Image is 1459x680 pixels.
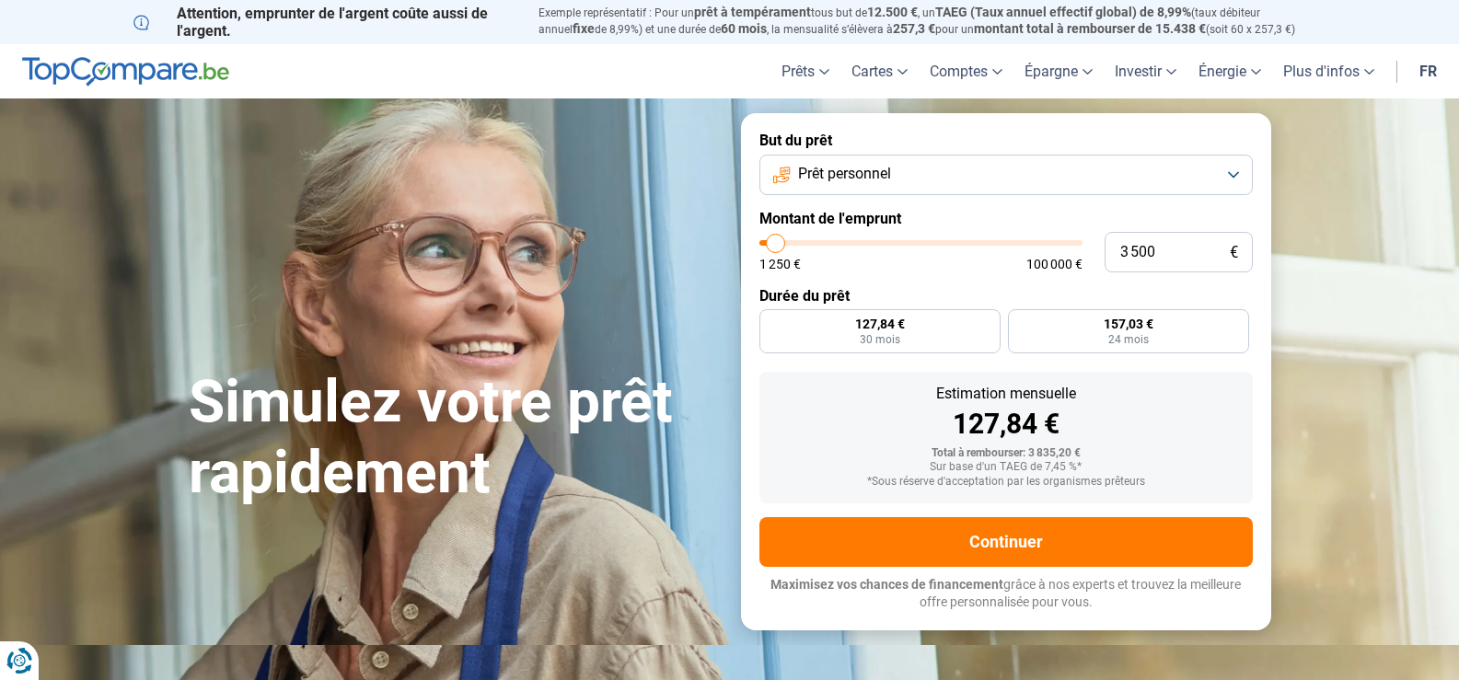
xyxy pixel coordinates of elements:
[770,44,840,98] a: Prêts
[759,287,1253,305] label: Durée du prêt
[770,577,1003,592] span: Maximisez vos chances de financement
[919,44,1013,98] a: Comptes
[759,155,1253,195] button: Prêt personnel
[1408,44,1448,98] a: fr
[1272,44,1385,98] a: Plus d'infos
[133,5,516,40] p: Attention, emprunter de l'argent coûte aussi de l'argent.
[798,164,891,184] span: Prêt personnel
[721,21,767,36] span: 60 mois
[759,258,801,271] span: 1 250 €
[538,5,1326,38] p: Exemple représentatif : Pour un tous but de , un (taux débiteur annuel de 8,99%) et une durée de ...
[1013,44,1104,98] a: Épargne
[774,410,1238,438] div: 127,84 €
[1104,317,1153,330] span: 157,03 €
[774,386,1238,401] div: Estimation mensuelle
[860,334,900,345] span: 30 mois
[694,5,811,19] span: prêt à tempérament
[774,476,1238,489] div: *Sous réserve d'acceptation par les organismes prêteurs
[1230,245,1238,260] span: €
[1104,44,1187,98] a: Investir
[759,517,1253,567] button: Continuer
[840,44,919,98] a: Cartes
[22,57,229,86] img: TopCompare
[759,210,1253,227] label: Montant de l'emprunt
[759,576,1253,612] p: grâce à nos experts et trouvez la meilleure offre personnalisée pour vous.
[855,317,905,330] span: 127,84 €
[1187,44,1272,98] a: Énergie
[1108,334,1149,345] span: 24 mois
[893,21,935,36] span: 257,3 €
[573,21,595,36] span: fixe
[759,132,1253,149] label: But du prêt
[1026,258,1083,271] span: 100 000 €
[189,367,719,509] h1: Simulez votre prêt rapidement
[774,461,1238,474] div: Sur base d'un TAEG de 7,45 %*
[867,5,918,19] span: 12.500 €
[974,21,1206,36] span: montant total à rembourser de 15.438 €
[774,447,1238,460] div: Total à rembourser: 3 835,20 €
[935,5,1191,19] span: TAEG (Taux annuel effectif global) de 8,99%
